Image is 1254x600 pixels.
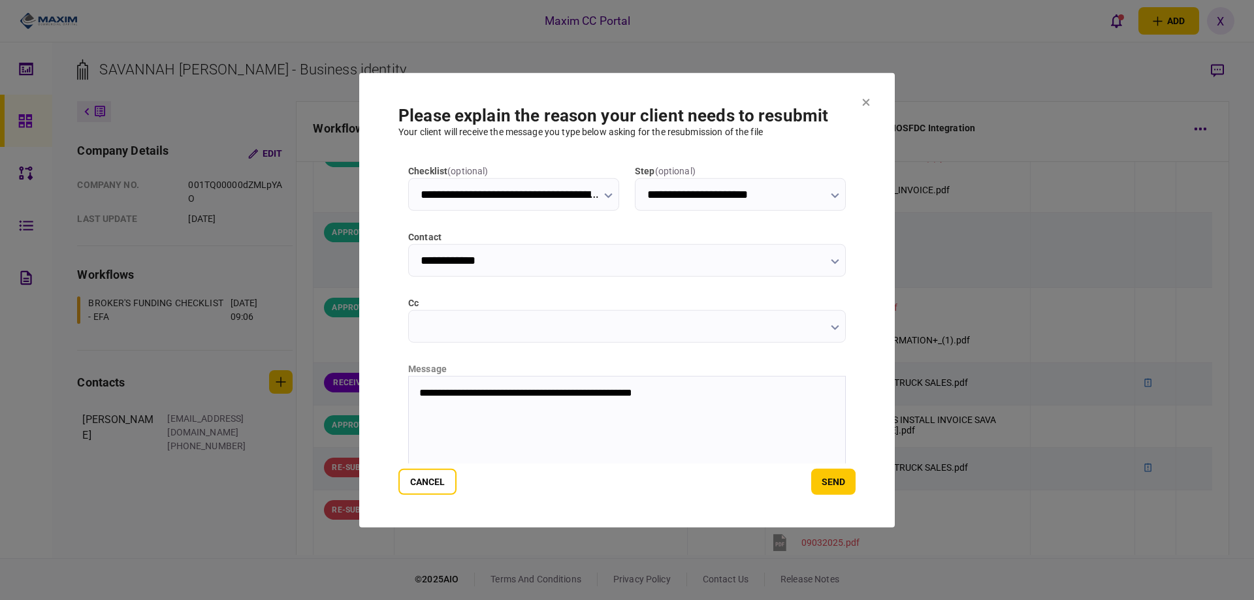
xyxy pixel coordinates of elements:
[655,165,696,176] span: ( optional )
[408,309,846,342] input: cc
[408,178,619,210] input: checklist
[408,164,619,178] label: checklist
[811,469,856,495] button: send
[635,164,846,178] label: step
[409,376,845,507] iframe: Rich Text Area
[408,244,846,276] input: contact
[408,296,846,309] label: cc
[398,105,856,125] h1: Please explain the reason your client needs to resubmit
[408,230,846,244] label: contact
[408,362,846,375] div: message
[635,178,846,210] input: step
[398,469,457,495] button: Cancel
[398,125,856,138] div: Your client will receive the message you type below asking for the resubmission of the file
[447,165,488,176] span: ( optional )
